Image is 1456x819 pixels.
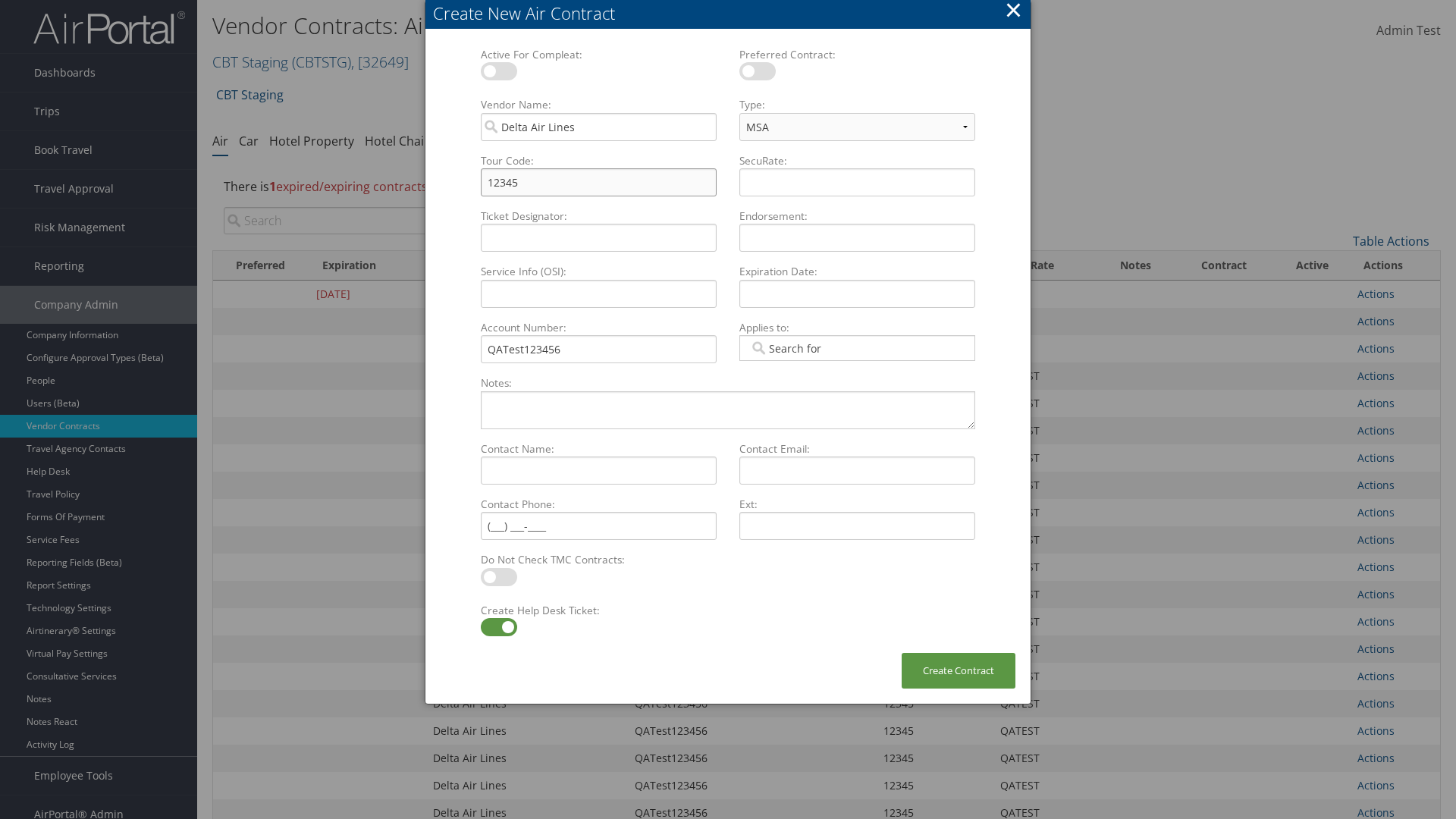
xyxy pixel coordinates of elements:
input: Contact Email: [739,457,975,485]
input: Applies to: [749,340,834,356]
input: Endorsement: [739,224,975,252]
label: Tour Code: [475,153,723,168]
label: Do Not Check TMC Contracts: [475,552,723,567]
input: Service Info (OSI): [481,280,717,308]
input: Contact Phone: [481,512,717,540]
input: Expiration Date: [739,280,975,308]
label: Service Info (OSI): [475,264,723,279]
label: Contact Email: [733,441,981,457]
textarea: Notes: [481,391,975,429]
label: SecuRate: [733,153,981,168]
label: Preferred Contract: [733,47,981,62]
label: Contact Name: [475,441,723,457]
button: Create Contract [902,653,1015,689]
input: SecuRate: [739,168,975,196]
input: Tour Code: [481,168,717,196]
input: Vendor Name: [481,113,717,141]
input: Account Number: [481,335,717,363]
label: Account Number: [475,320,723,335]
label: Ext: [733,497,981,512]
label: Ticket Designator: [475,209,723,224]
label: Vendor Name: [475,97,723,112]
div: Create New Air Contract [433,2,1031,25]
input: Ext: [739,512,975,540]
label: Endorsement: [733,209,981,224]
label: Applies to: [733,320,981,335]
label: Type: [733,97,981,112]
label: Notes: [475,375,981,391]
label: Contact Phone: [475,497,723,512]
select: Type: [739,113,975,141]
label: Active For Compleat: [475,47,723,62]
input: Ticket Designator: [481,224,717,252]
label: Expiration Date: [733,264,981,279]
label: Create Help Desk Ticket: [475,603,723,618]
input: Contact Name: [481,457,717,485]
